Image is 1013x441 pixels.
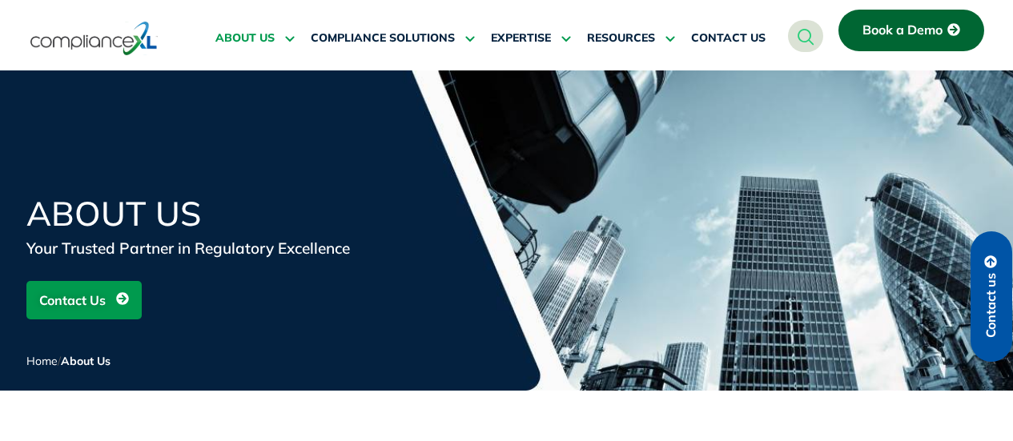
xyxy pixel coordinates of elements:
span: RESOURCES [587,31,655,46]
a: Contact us [971,231,1012,362]
span: CONTACT US [691,31,766,46]
a: Book a Demo [838,10,984,51]
img: logo-one.svg [30,20,158,57]
a: Contact Us [26,281,142,319]
span: ABOUT US [215,31,275,46]
a: EXPERTISE [491,19,571,58]
a: ABOUT US [215,19,295,58]
a: COMPLIANCE SOLUTIONS [311,19,475,58]
span: COMPLIANCE SOLUTIONS [311,31,455,46]
span: Contact Us [39,285,106,315]
a: Home [26,354,58,368]
span: / [26,354,111,368]
span: About Us [61,354,111,368]
span: Contact us [984,273,999,338]
a: navsearch-button [788,20,823,52]
div: Your Trusted Partner in Regulatory Excellence [26,237,411,259]
span: Book a Demo [862,23,943,38]
h1: About Us [26,197,411,231]
span: EXPERTISE [491,31,551,46]
a: CONTACT US [691,19,766,58]
a: RESOURCES [587,19,675,58]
